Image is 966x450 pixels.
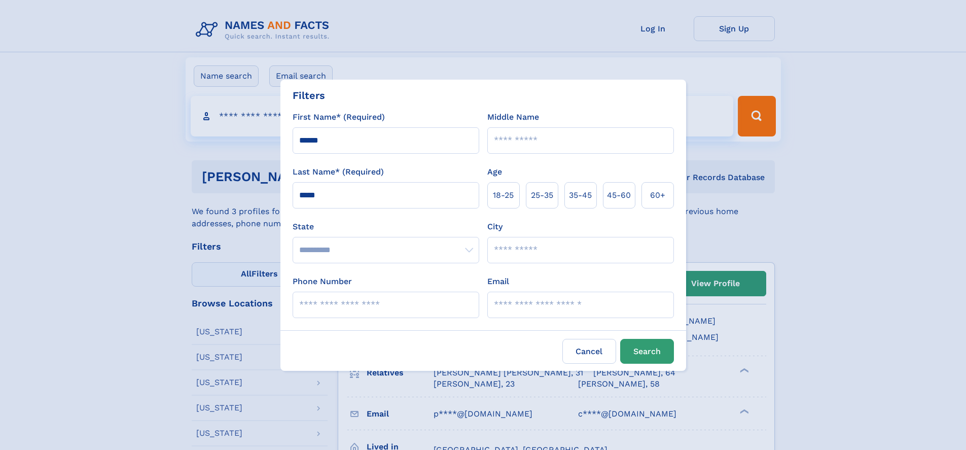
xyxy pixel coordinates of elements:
span: 25‑35 [531,189,553,201]
span: 18‑25 [493,189,514,201]
span: 60+ [650,189,665,201]
div: Filters [293,88,325,103]
label: Cancel [562,339,616,364]
label: City [487,221,503,233]
label: Email [487,275,509,288]
label: First Name* (Required) [293,111,385,123]
span: 35‑45 [569,189,592,201]
label: Phone Number [293,275,352,288]
label: State [293,221,479,233]
label: Age [487,166,502,178]
span: 45‑60 [607,189,631,201]
button: Search [620,339,674,364]
label: Last Name* (Required) [293,166,384,178]
label: Middle Name [487,111,539,123]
